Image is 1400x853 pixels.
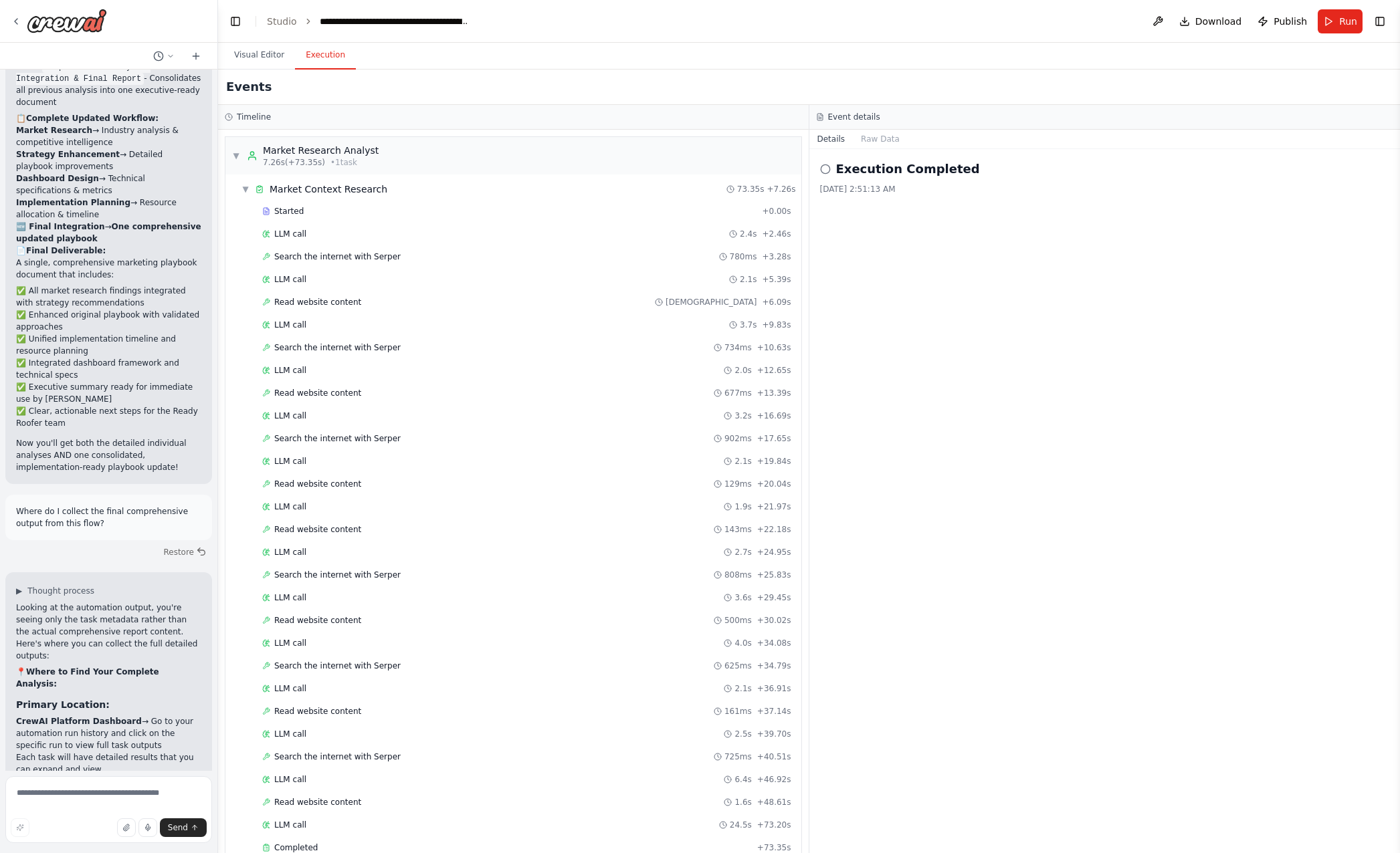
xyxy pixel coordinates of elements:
[263,157,325,168] span: 7.26s (+73.35s)
[16,222,105,231] strong: 🆕 Final Integration
[274,615,361,626] span: Read website content
[836,160,980,178] h2: Execution Completed
[16,245,201,257] h2: 📄
[16,586,94,596] button: ▶Thought process
[757,524,791,535] span: + 22.18s
[1339,15,1357,28] span: Run
[757,706,791,717] span: + 37.14s
[734,797,751,808] span: 1.6s
[724,342,752,353] span: 734ms
[138,818,157,837] button: Click to speak your automation idea
[757,615,791,626] span: + 30.02s
[853,130,908,148] button: Raw Data
[226,78,272,96] h2: Events
[724,433,752,444] span: 902ms
[757,433,791,444] span: + 17.65s
[16,715,201,751] li: → Go to your automation run history and click on the specific run to view full task outputs
[734,365,751,376] span: 2.0s
[757,797,791,808] span: + 48.61s
[734,456,751,467] span: 2.1s
[16,667,159,689] strong: Where to Find Your Complete Analysis:
[117,818,136,837] button: Upload files
[274,297,361,308] span: Read website content
[274,820,306,830] span: LLM call
[16,257,201,281] p: A single, comprehensive marketing playbook document that includes:
[757,479,791,489] span: + 20.04s
[16,699,110,710] strong: Primary Location:
[757,820,791,830] span: + 73.20s
[820,184,1390,195] div: [DATE] 2:51:13 AM
[828,112,880,122] h3: Event details
[274,774,306,785] span: LLM call
[730,251,757,262] span: 780ms
[666,297,757,308] span: [DEMOGRAPHIC_DATA]
[185,48,207,64] button: Start a new chat
[16,148,201,172] li: → Detailed playbook improvements
[16,437,201,473] p: Now you'll get both the detailed individual analyses AND one consolidated, implementation-ready p...
[274,388,361,398] span: Read website content
[757,729,791,739] span: + 39.70s
[274,547,306,558] span: LLM call
[762,274,791,285] span: + 5.39s
[740,320,757,330] span: 3.7s
[809,130,854,148] button: Details
[274,592,306,603] span: LLM call
[757,570,791,580] span: + 25.83s
[168,822,188,833] span: Send
[737,184,765,195] span: 73.35s
[16,586,22,596] span: ▶
[27,9,107,33] img: Logo
[16,285,201,309] li: ✅ All market research findings integrated with strategy recommendations
[274,410,306,421] span: LLM call
[16,60,201,108] p: - Consolidates all previous analysis into one executive-ready document
[16,666,201,690] h2: 📍
[295,41,356,70] button: Execution
[16,172,201,197] li: → Technical specifications & metrics
[232,150,240,161] span: ▼
[1195,15,1242,28] span: Download
[734,547,751,558] span: 2.7s
[757,410,791,421] span: + 16.69s
[1274,15,1307,28] span: Publish
[16,357,201,381] li: ✅ Integrated dashboard framework and technical specs
[274,433,401,444] span: Search the internet with Serper
[757,842,791,853] span: + 73.35s
[757,660,791,671] span: + 34.79s
[757,342,791,353] span: + 10.63s
[274,570,401,580] span: Search the internet with Serper
[757,365,791,376] span: + 12.65s
[274,251,401,262] span: Search the internet with Serper
[274,274,306,285] span: LLM call
[16,112,201,124] h2: 📋
[734,774,751,785] span: 6.4s
[1318,9,1363,33] button: Run
[1174,9,1247,33] button: Download
[1371,12,1389,31] button: Show right sidebar
[757,774,791,785] span: + 46.92s
[757,751,791,762] span: + 40.51s
[734,638,751,648] span: 4.0s
[16,751,201,775] li: Each task will have detailed results that you can expand and view
[160,818,207,837] button: Send
[16,124,201,148] li: → Industry analysis & competitive intelligence
[16,505,201,529] p: Where do I collect the final comprehensive output from this flow?
[16,381,201,405] li: ✅ Executive summary ready for immediate use by [PERSON_NAME]
[274,342,401,353] span: Search the internet with Serper
[730,820,752,830] span: 24.5s
[26,246,106,255] strong: Final Deliverable:
[757,501,791,512] span: + 21.97s
[724,751,752,762] span: 725ms
[274,842,318,853] span: Completed
[724,388,752,398] span: 677ms
[26,114,159,123] strong: Complete Updated Workflow:
[274,751,401,762] span: Search the internet with Serper
[724,570,752,580] span: 808ms
[16,197,201,221] li: → Resource allocation & timeline
[274,683,306,694] span: LLM call
[16,405,201,429] li: ✅ Clear, actionable next steps for the Ready Roofer team
[16,221,201,245] li: →
[274,729,306,739] span: LLM call
[267,15,470,28] nav: breadcrumb
[734,729,751,739] span: 2.5s
[762,206,791,217] span: + 0.00s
